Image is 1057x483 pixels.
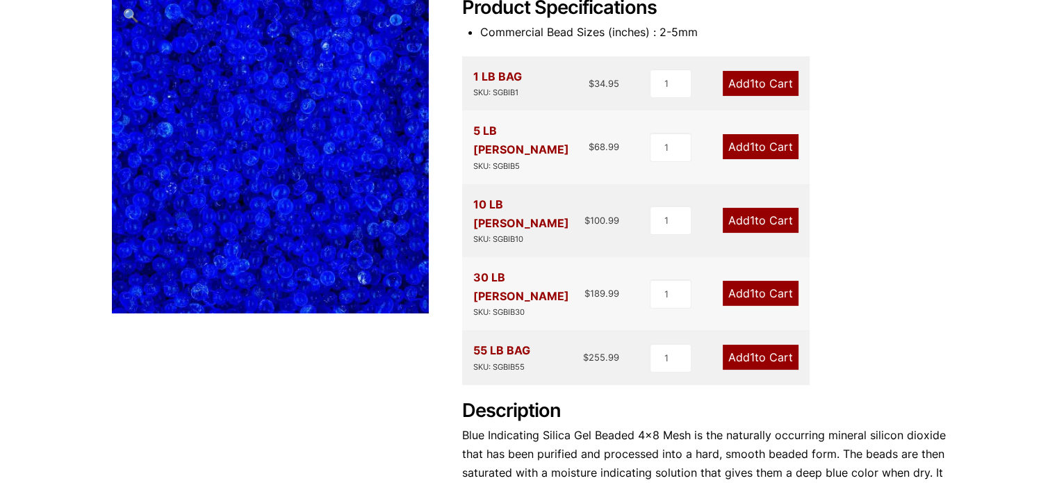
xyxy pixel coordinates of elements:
span: 1 [750,140,755,154]
div: 10 LB [PERSON_NAME] [473,195,585,246]
span: 1 [750,213,755,227]
a: Add1to Cart [723,134,798,159]
div: 5 LB [PERSON_NAME] [473,122,589,172]
bdi: 68.99 [589,141,619,152]
li: Commercial Bead Sizes (inches) : 2-5mm [480,23,946,42]
a: Add1to Cart [723,345,798,370]
div: SKU: SGBIB1 [473,86,522,99]
span: $ [589,141,594,152]
div: SKU: SGBIB5 [473,160,589,173]
span: $ [584,215,590,226]
span: 1 [750,76,755,90]
span: 1 [750,350,755,364]
span: $ [583,352,589,363]
h2: Description [462,400,946,423]
a: Add1to Cart [723,281,798,306]
div: SKU: SGBIB10 [473,233,585,246]
bdi: 34.95 [589,78,619,89]
span: $ [589,78,594,89]
div: SKU: SGBIB30 [473,306,585,319]
bdi: 100.99 [584,215,619,226]
a: Add1to Cart [723,208,798,233]
bdi: 255.99 [583,352,619,363]
bdi: 189.99 [584,288,619,299]
span: $ [584,288,590,299]
div: 1 LB BAG [473,67,522,99]
span: 🔍 [123,8,139,23]
div: 55 LB BAG [473,341,530,373]
div: 30 LB [PERSON_NAME] [473,268,585,319]
div: SKU: SGBIB55 [473,361,530,374]
span: 1 [750,286,755,300]
a: Add1to Cart [723,71,798,96]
